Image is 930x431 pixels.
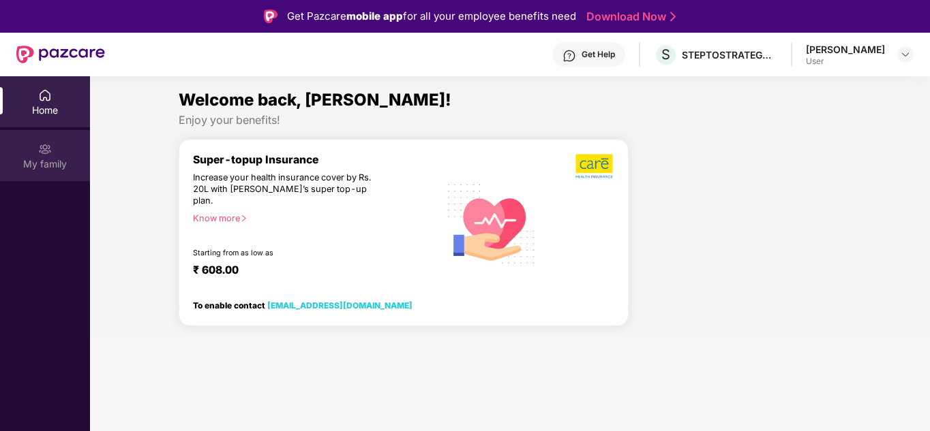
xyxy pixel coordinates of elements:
[193,172,380,207] div: Increase your health insurance cover by Rs. 20L with [PERSON_NAME]’s super top-up plan.
[193,153,439,166] div: Super-topup Insurance
[661,46,670,63] span: S
[586,10,672,24] a: Download Now
[287,8,576,25] div: Get Pazcare for all your employee benefits need
[38,89,52,102] img: svg+xml;base64,PHN2ZyBpZD0iSG9tZSIgeG1sbnM9Imh0dHA6Ly93d3cudzMub3JnLzIwMDAvc3ZnIiB3aWR0aD0iMjAiIG...
[264,10,277,23] img: Logo
[346,10,403,22] strong: mobile app
[562,49,576,63] img: svg+xml;base64,PHN2ZyBpZD0iSGVscC0zMngzMiIgeG1sbnM9Imh0dHA6Ly93d3cudzMub3JnLzIwMDAvc3ZnIiB3aWR0aD...
[179,90,451,110] span: Welcome back, [PERSON_NAME]!
[439,170,545,276] img: svg+xml;base64,PHN2ZyB4bWxucz0iaHR0cDovL3d3dy53My5vcmcvMjAwMC9zdmciIHhtbG5zOnhsaW5rPSJodHRwOi8vd3...
[682,48,777,61] div: STEPTOSTRATEGY SOFTWARE CONSULTING PRIVATE LIMITED
[193,300,412,310] div: To enable contact
[900,49,911,60] img: svg+xml;base64,PHN2ZyBpZD0iRHJvcGRvd24tMzJ4MzIiIHhtbG5zPSJodHRwOi8vd3d3LnczLm9yZy8yMDAwL3N2ZyIgd2...
[670,10,676,24] img: Stroke
[806,43,885,56] div: [PERSON_NAME]
[582,49,615,60] div: Get Help
[179,113,841,127] div: Enjoy your benefits!
[193,249,381,258] div: Starting from as low as
[193,264,425,280] div: ₹ 608.00
[16,46,105,63] img: New Pazcare Logo
[575,153,614,179] img: b5dec4f62d2307b9de63beb79f102df3.png
[193,213,431,223] div: Know more
[240,214,247,222] span: right
[267,300,412,310] a: [EMAIL_ADDRESS][DOMAIN_NAME]
[38,142,52,156] img: svg+xml;base64,PHN2ZyB3aWR0aD0iMjAiIGhlaWdodD0iMjAiIHZpZXdCb3g9IjAgMCAyMCAyMCIgZmlsbD0ibm9uZSIgeG...
[806,56,885,67] div: User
